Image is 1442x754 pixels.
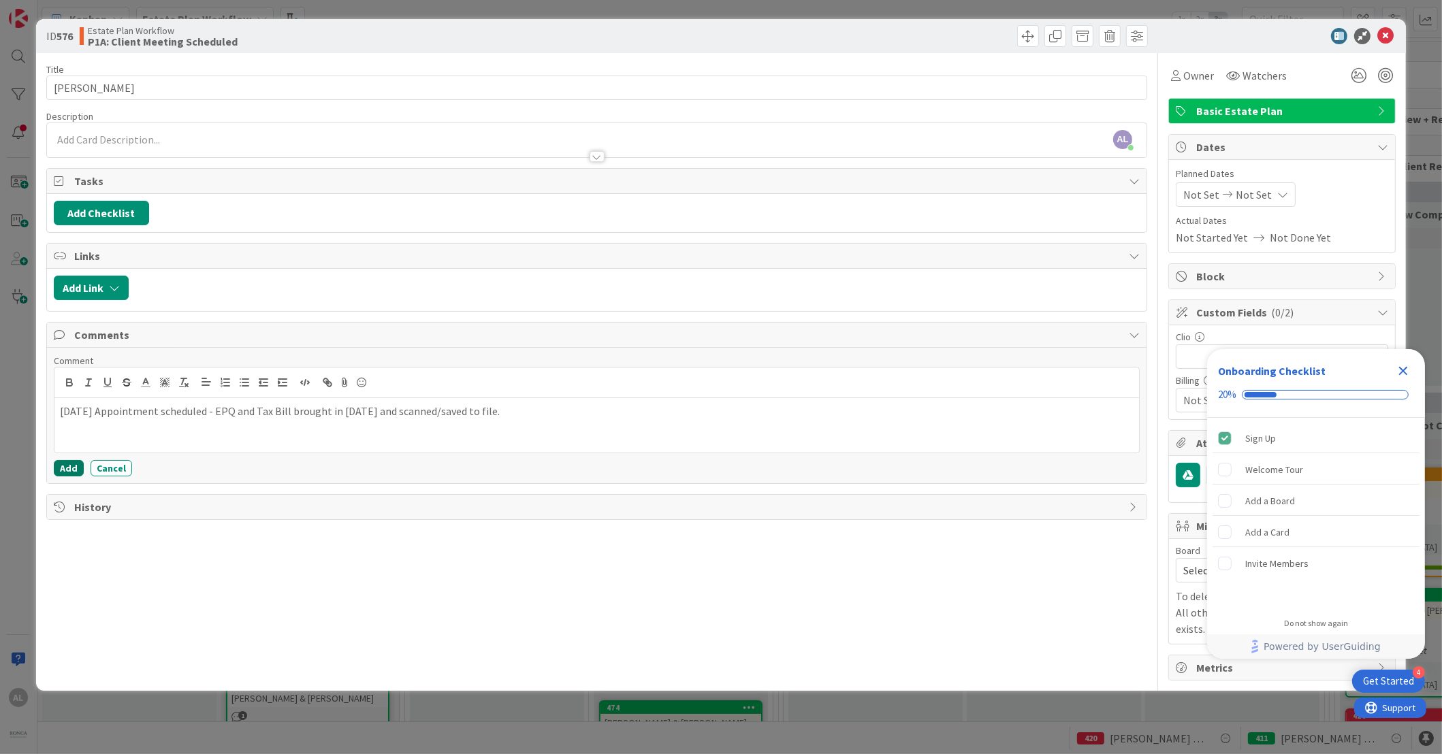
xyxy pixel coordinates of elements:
[88,36,238,47] b: P1A: Client Meeting Scheduled
[46,28,73,44] span: ID
[1218,389,1414,401] div: Checklist progress: 20%
[1213,486,1420,516] div: Add a Board is incomplete.
[54,276,129,300] button: Add Link
[74,173,1122,189] span: Tasks
[1183,186,1219,203] span: Not Set
[1196,304,1371,321] span: Custom Fields
[1213,423,1420,453] div: Sign Up is complete.
[1213,455,1420,485] div: Welcome Tour is incomplete.
[1196,268,1371,284] span: Block
[1264,638,1381,655] span: Powered by UserGuiding
[1245,461,1303,478] div: Welcome Tour
[1176,546,1200,555] span: Board
[46,76,1147,100] input: type card name here...
[1176,376,1388,385] div: Billing
[1245,493,1295,509] div: Add a Board
[1207,418,1425,609] div: Checklist items
[46,63,64,76] label: Title
[1218,363,1326,379] div: Onboarding Checklist
[57,29,73,43] b: 576
[1176,229,1248,246] span: Not Started Yet
[1196,659,1371,676] span: Metrics
[1271,306,1294,319] span: ( 0/2 )
[91,460,132,476] button: Cancel
[1213,548,1420,578] div: Invite Members is incomplete.
[1413,666,1425,678] div: 4
[1207,634,1425,659] div: Footer
[1183,561,1358,580] span: Select...
[54,355,93,367] span: Comment
[1218,389,1236,401] div: 20%
[88,25,238,36] span: Estate Plan Workflow
[1183,392,1364,408] span: Not Set
[1176,588,1388,637] p: To delete a mirror card, just delete the card. All other mirrored cards will continue to exists.
[1196,139,1371,155] span: Dates
[74,499,1122,515] span: History
[1113,130,1132,149] span: AL
[54,460,84,476] button: Add
[1214,634,1418,659] a: Powered by UserGuiding
[1270,229,1331,246] span: Not Done Yet
[1196,518,1371,534] span: Mirrors
[54,201,149,225] button: Add Checklist
[1196,435,1371,451] span: Attachments
[1284,618,1348,629] div: Do not show again
[74,248,1122,264] span: Links
[1176,167,1388,181] span: Planned Dates
[1196,103,1371,119] span: Basic Estate Plan
[74,327,1122,343] span: Comments
[1352,670,1425,693] div: Open Get Started checklist, remaining modules: 4
[1245,524,1289,540] div: Add a Card
[29,2,62,18] span: Support
[46,110,93,122] span: Description
[1245,430,1276,446] div: Sign Up
[1213,517,1420,547] div: Add a Card is incomplete.
[1392,360,1414,382] div: Close Checklist
[1363,674,1414,688] div: Get Started
[1176,332,1388,342] div: Clio
[1236,186,1272,203] span: Not Set
[1176,214,1388,228] span: Actual Dates
[1207,349,1425,659] div: Checklist Container
[1243,67,1287,84] span: Watchers
[1245,555,1309,572] div: Invite Members
[1183,67,1214,84] span: Owner
[60,404,1134,419] p: [DATE] Appointment scheduled - EPQ and Tax Bill brought in [DATE] and scanned/saved to file.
